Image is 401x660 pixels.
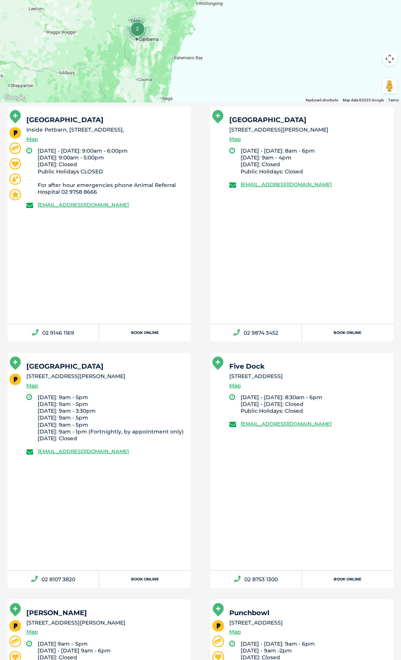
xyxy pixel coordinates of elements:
[229,135,241,144] a: Map
[229,363,387,370] h5: Five Dock
[2,93,27,103] a: Open this area in Google Maps (opens a new window)
[210,324,302,341] a: 02 9874 3452
[302,324,393,341] a: Book Online
[241,181,332,187] a: [EMAIL_ADDRESS][DOMAIN_NAME]
[229,116,387,123] h5: [GEOGRAPHIC_DATA]
[229,372,387,380] li: [STREET_ADDRESS]
[2,93,27,103] img: Google
[241,147,387,175] li: [DATE] - [DATE]: 8am - 6pm [DATE]: 9am - 4pm [DATE]: Closed Public Holidays: Closed
[8,571,99,588] a: 02 8107 3820
[38,394,184,442] li: [DATE]: 9am - 5pm [DATE]: 9am - 5pm [DATE]: 9am - 3:30pm [DATE]: 9am - 5pm [DATE]: 9am - 5pm [DAT...
[302,571,393,588] a: Book Online
[241,394,387,415] li: [DATE] - [DATE]: 8:30am - 6pm [DATE] - [DATE]: Closed Public Holidays: Closed
[229,628,241,636] a: Map
[99,571,191,588] a: Book Online
[210,571,302,588] a: 02 8753 1300
[26,372,184,380] li: [STREET_ADDRESS][PERSON_NAME]
[388,98,399,102] a: Terms
[382,78,397,93] button: Drag Pegman onto the map to open Street View
[241,421,332,427] a: [EMAIL_ADDRESS][DOMAIN_NAME]
[123,14,152,43] div: 2
[229,381,241,390] a: Map
[229,609,387,616] h5: Punchbowl
[26,628,38,636] a: Map
[99,324,191,341] a: Book Online
[343,98,384,102] span: Map data ©2025 Google
[26,609,184,616] h5: [PERSON_NAME]
[26,619,184,627] li: [STREET_ADDRESS][PERSON_NAME]
[26,363,184,370] h5: [GEOGRAPHIC_DATA]
[26,381,38,390] a: Map
[26,126,184,134] li: Inside Petbarn, [STREET_ADDRESS],
[26,116,184,123] h5: [GEOGRAPHIC_DATA]
[8,324,99,341] a: 02 9146 1169
[26,135,38,144] a: Map
[306,98,338,103] button: Keyboard shortcuts
[38,202,129,208] a: [EMAIL_ADDRESS][DOMAIN_NAME]
[229,619,387,627] li: [STREET_ADDRESS]
[382,51,397,66] button: Map camera controls
[38,147,184,195] li: [DATE] - [DATE]: 9:00am - 6:00pm [DATE]: 9:00am - 5:00pm [DATE]: Closed Public Holidays CLOSED Fo...
[38,448,129,454] a: [EMAIL_ADDRESS][DOMAIN_NAME]
[229,126,387,134] li: [STREET_ADDRESS][PERSON_NAME]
